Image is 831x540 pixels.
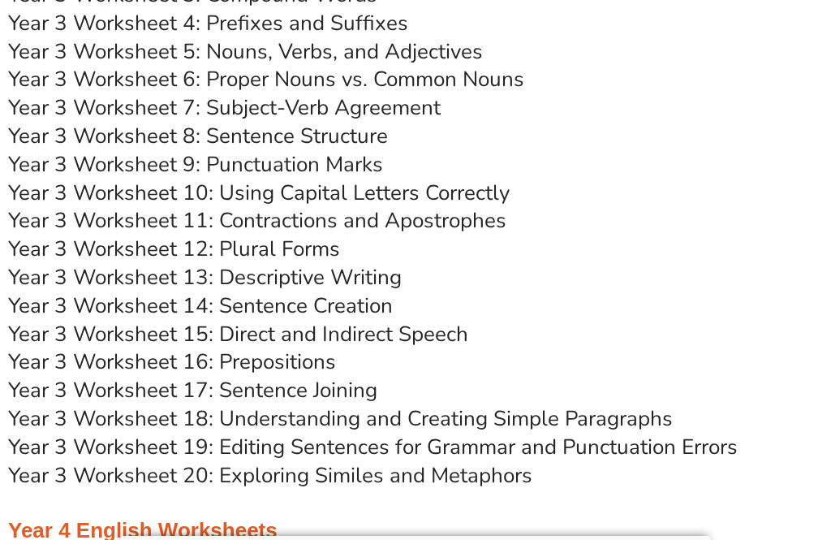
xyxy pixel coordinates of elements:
[8,93,441,122] a: Year 3 Worksheet 7: Subject-Verb Agreement
[8,150,383,179] a: Year 3 Worksheet 9: Punctuation Marks
[750,462,831,540] iframe: Chat Widget
[8,179,510,207] a: Year 3 Worksheet 10: Using Capital Letters Correctly
[8,235,340,263] a: Year 3 Worksheet 12: Plural Forms
[8,122,388,150] a: Year 3 Worksheet 8: Sentence Structure
[8,376,377,404] a: Year 3 Worksheet 17: Sentence Joining
[8,461,532,490] a: Year 3 Worksheet 20: Exploring Similes and Metaphors
[8,433,738,461] a: Year 3 Worksheet 19: Editing Sentences for Grammar and Punctuation Errors
[8,206,506,235] a: Year 3 Worksheet 11: Contractions and Apostrophes
[8,348,336,376] a: Year 3 Worksheet 16: Prepositions
[8,65,524,93] a: Year 3 Worksheet 6: Proper Nouns vs. Common Nouns
[8,320,468,348] a: Year 3 Worksheet 15: Direct and Indirect Speech
[8,37,483,66] a: Year 3 Worksheet 5: Nouns, Verbs, and Adjectives
[8,404,673,433] a: Year 3 Worksheet 18: Understanding and Creating Simple Paragraphs
[8,292,393,320] a: Year 3 Worksheet 14: Sentence Creation
[8,9,408,37] a: Year 3 Worksheet 4: Prefixes and Suffixes
[8,263,402,292] a: Year 3 Worksheet 13: Descriptive Writing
